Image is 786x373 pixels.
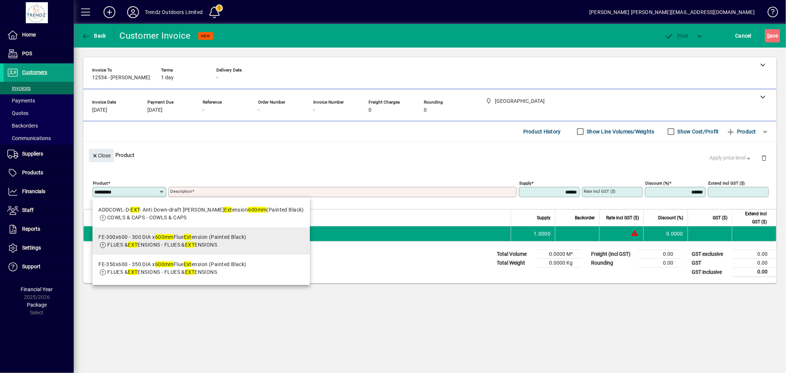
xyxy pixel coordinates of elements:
span: Customers [22,69,47,75]
span: 0 [424,107,427,113]
em: 600mm [155,234,174,240]
span: [DATE] [147,107,163,113]
span: Discount (%) [658,214,683,222]
span: S [767,33,770,39]
span: Close [92,150,111,162]
span: COWLS & CAPS - COWLS & CAPS [107,215,187,220]
span: Extend incl GST ($) [737,210,767,226]
button: Apply price level [707,151,755,165]
a: Reports [4,220,74,238]
td: Freight (incl GST) [587,250,638,259]
mat-label: Description [170,189,192,194]
mat-label: Extend incl GST ($) [708,181,745,186]
span: 0 [368,107,371,113]
em: EXT [130,207,139,213]
app-page-header-button: Close [87,152,116,158]
button: Profile [121,6,145,19]
a: Support [4,258,74,276]
span: Apply price level [710,154,752,162]
em: Ext [224,207,232,213]
span: Payments [7,98,35,104]
td: 0.0000 [643,226,688,241]
td: Total Weight [493,259,537,268]
em: EXT [128,242,137,248]
span: Reports [22,226,40,232]
span: Cancel [736,30,752,42]
span: Products [22,170,43,175]
span: Backorder [575,214,595,222]
span: Communications [7,135,51,141]
a: Home [4,26,74,44]
mat-label: Supply [519,181,531,186]
span: Backorders [7,123,38,129]
a: Settings [4,239,74,257]
app-page-header-button: Delete [755,154,773,161]
span: - [313,107,315,113]
button: Add [98,6,121,19]
span: ave [767,30,778,42]
mat-label: Rate incl GST ($) [584,189,615,194]
td: 0.00 [732,250,776,259]
td: Total Volume [493,250,537,259]
span: [DATE] [92,107,107,113]
em: Ext [184,234,192,240]
span: P [678,33,681,39]
span: Financial Year [21,286,53,292]
span: Financials [22,188,45,194]
span: Settings [22,245,41,251]
a: POS [4,45,74,63]
span: Invoices [7,85,31,91]
span: Home [22,32,36,38]
a: Invoices [4,82,74,94]
td: GST [688,259,732,268]
span: ost [665,33,689,39]
label: Show Line Volumes/Weights [586,128,654,135]
div: Trendz Outdoors Limited [145,6,203,18]
span: Quotes [7,110,28,116]
em: EXT [185,269,195,275]
a: Products [4,164,74,182]
span: GST ($) [713,214,727,222]
td: 0.0000 Kg [537,259,581,268]
span: FLUES & ENSIONS - FLUES & ENSIONS [107,242,217,248]
td: GST exclusive [688,250,732,259]
a: Suppliers [4,145,74,163]
button: Delete [755,149,773,167]
td: 0.00 [638,259,682,268]
button: Close [89,149,114,162]
div: Product [83,142,776,168]
td: Rounding [587,259,638,268]
span: 1.0000 [534,230,551,237]
div: FE-300x600 - 300 DIA x Flue ension (Painted Black) [98,233,247,241]
td: 0.00 [638,250,682,259]
td: 0.00 [732,268,776,277]
span: - [203,107,204,113]
span: POS [22,50,32,56]
em: EXT [128,269,137,275]
a: Backorders [4,119,74,132]
span: 1 day [161,75,174,81]
td: GST inclusive [688,268,732,277]
div: FE-350x600 - 350 DIA x Flue ension (Painted Black) [98,261,247,268]
mat-option: ADDCOWL-D-EXT - Anti Down-draft Cowl Douglas Extension 600mm (Painted Black) [92,200,310,227]
span: NEW [201,34,210,38]
a: Payments [4,94,74,107]
div: Customer Invoice [120,30,191,42]
button: Post [661,29,692,42]
label: Show Cost/Profit [676,128,719,135]
td: 0.0000 M³ [537,250,581,259]
a: Knowledge Base [762,1,777,25]
span: Package [27,302,47,308]
a: Financials [4,182,74,201]
span: - [258,107,259,113]
span: FLUES & ENSIONS - FLUES & ENSIONS [107,269,217,275]
mat-option: FE-300x600 - 300 DIA x 600mm Flue Extension (Painted Black) [92,227,310,255]
em: 600mm [155,261,174,267]
em: EXT [185,242,195,248]
mat-option: FE-350x600 - 350 DIA x 600mm Flue Extension (Painted Black) [92,255,310,282]
button: Cancel [734,29,754,42]
em: 600mm [248,207,266,213]
span: 12534 - [PERSON_NAME] [92,75,150,81]
button: Save [765,29,780,42]
span: Product History [523,126,561,137]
